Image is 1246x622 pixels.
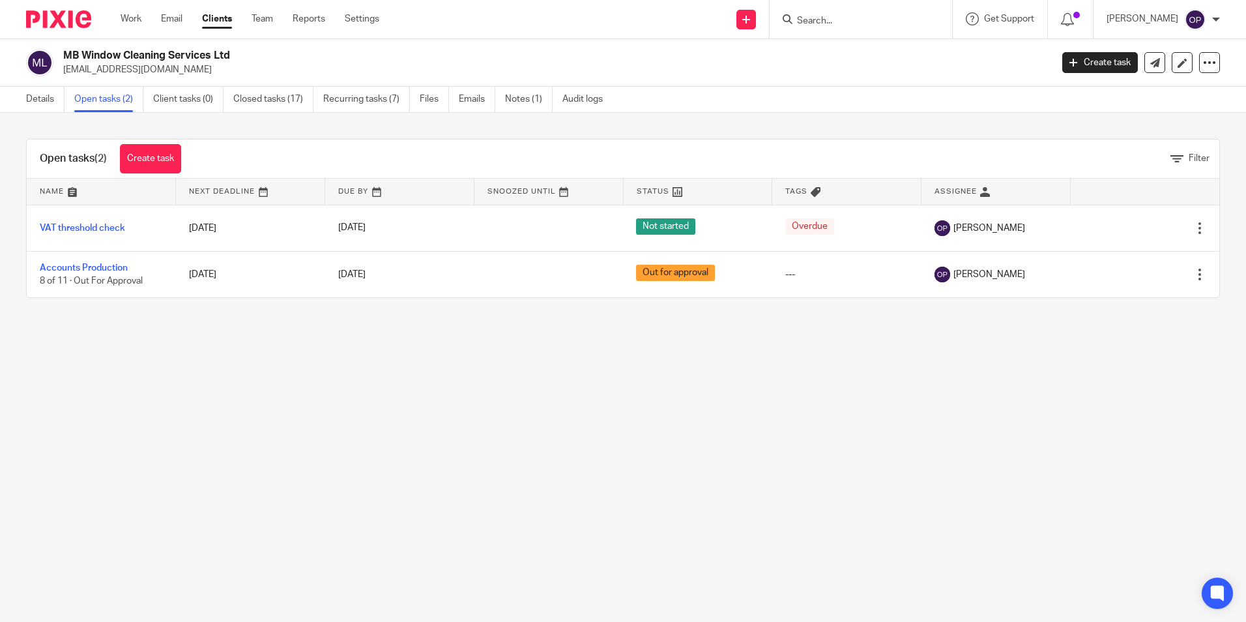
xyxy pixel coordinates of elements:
a: Open tasks (2) [74,87,143,112]
a: Work [121,12,141,25]
a: Details [26,87,65,112]
span: Snoozed Until [487,188,556,195]
img: svg%3E [26,49,53,76]
span: Status [637,188,669,195]
a: Audit logs [562,87,613,112]
img: svg%3E [1185,9,1206,30]
a: Settings [345,12,379,25]
a: Accounts Production [40,263,128,273]
span: Get Support [984,14,1034,23]
div: --- [785,268,908,281]
a: Create task [120,144,181,173]
span: Filter [1189,154,1210,163]
span: 8 of 11 · Out For Approval [40,276,143,286]
p: [EMAIL_ADDRESS][DOMAIN_NAME] [63,63,1043,76]
img: svg%3E [935,267,950,282]
a: Closed tasks (17) [233,87,313,112]
a: Clients [202,12,232,25]
span: Not started [636,218,695,235]
a: Team [252,12,273,25]
a: Files [420,87,449,112]
input: Search [796,16,913,27]
a: Reports [293,12,325,25]
span: Out for approval [636,265,715,281]
a: Client tasks (0) [153,87,224,112]
p: [PERSON_NAME] [1107,12,1178,25]
td: [DATE] [176,251,325,297]
h2: MB Window Cleaning Services Ltd [63,49,847,63]
span: Tags [785,188,807,195]
span: [PERSON_NAME] [953,222,1025,235]
a: VAT threshold check [40,224,125,233]
a: Emails [459,87,495,112]
img: svg%3E [935,220,950,236]
span: [DATE] [338,224,366,233]
a: Email [161,12,182,25]
span: [DATE] [338,270,366,279]
a: Create task [1062,52,1138,73]
span: Overdue [785,218,834,235]
a: Notes (1) [505,87,553,112]
h1: Open tasks [40,152,107,166]
span: [PERSON_NAME] [953,268,1025,281]
span: (2) [94,153,107,164]
td: [DATE] [176,205,325,251]
a: Recurring tasks (7) [323,87,410,112]
img: Pixie [26,10,91,28]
